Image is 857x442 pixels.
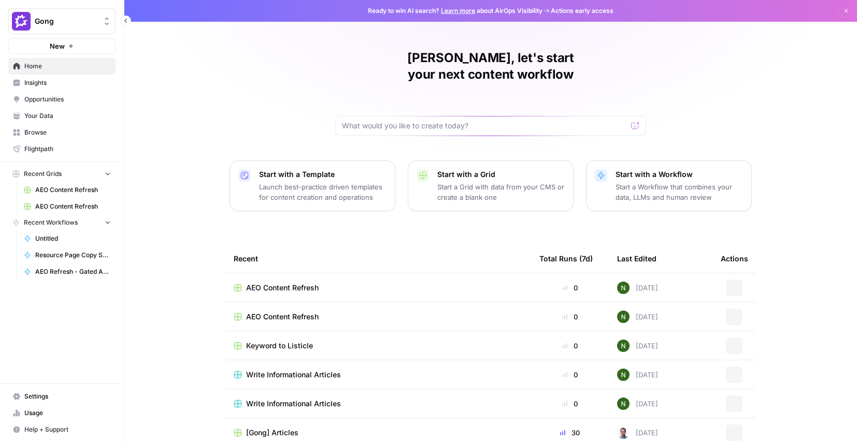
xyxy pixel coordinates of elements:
[408,160,574,211] button: Start with a GridStart a Grid with data from your CMS or create a blank one
[8,388,116,405] a: Settings
[8,91,116,108] a: Opportunities
[617,282,630,294] img: g4o9tbhziz0738ibrok3k9f5ina6
[24,169,62,179] span: Recent Grids
[24,425,111,434] span: Help + Support
[50,41,65,51] span: New
[617,311,630,323] img: g4o9tbhziz0738ibrok3k9f5ina6
[234,283,523,293] a: AEO Content Refresh
[24,144,111,154] span: Flightpath
[617,244,656,273] div: Last Edited
[8,75,116,91] a: Insights
[19,247,116,263] a: Resource Page Copy Scrape
[368,6,542,16] span: Ready to win AI search? about AirOps Visibility
[8,405,116,421] a: Usage
[24,95,111,104] span: Opportunities
[539,341,601,351] div: 0
[617,369,658,381] div: [DATE]
[617,397,630,410] img: g4o9tbhziz0738ibrok3k9f5ina6
[8,215,116,230] button: Recent Workflows
[246,428,298,438] span: [Gong] Articles
[234,399,523,409] a: Write Informational Articles
[616,182,743,202] p: Start a Workflow that combines your data, LLMs and human review
[539,399,601,409] div: 0
[617,282,658,294] div: [DATE]
[551,6,613,16] span: Actions early access
[539,283,601,293] div: 0
[8,166,116,182] button: Recent Grids
[437,182,565,202] p: Start a Grid with data from your CMS or create a blank one
[8,108,116,124] a: Your Data
[617,340,630,352] img: g4o9tbhziz0738ibrok3k9f5ina6
[234,341,523,351] a: Keyword to Listicle
[617,397,658,410] div: [DATE]
[19,198,116,215] a: AEO Content Refresh
[539,370,601,380] div: 0
[617,426,630,439] img: bf076u973kud3p63l3g8gndu11n6
[35,185,111,195] span: AEO Content Refresh
[24,128,111,137] span: Browse
[246,341,313,351] span: Keyword to Listicle
[230,160,395,211] button: Start with a TemplateLaunch best-practice driven templates for content creation and operations
[19,182,116,198] a: AEO Content Refresh
[19,263,116,280] a: AEO Refresh - Gated Asset LPs
[335,50,646,83] h1: [PERSON_NAME], let's start your next content workflow
[617,369,630,381] img: g4o9tbhziz0738ibrok3k9f5ina6
[12,12,31,31] img: Gong Logo
[342,121,627,131] input: What would you like to create today?
[24,392,111,401] span: Settings
[539,244,593,273] div: Total Runs (7d)
[35,202,111,211] span: AEO Content Refresh
[234,312,523,322] a: AEO Content Refresh
[8,141,116,157] a: Flightpath
[24,218,78,227] span: Recent Workflows
[616,169,743,180] p: Start with a Workflow
[721,244,748,273] div: Actions
[234,244,523,273] div: Recent
[24,408,111,418] span: Usage
[617,426,658,439] div: [DATE]
[586,160,752,211] button: Start with a WorkflowStart a Workflow that combines your data, LLMs and human review
[24,62,111,71] span: Home
[35,16,97,26] span: Gong
[617,311,658,323] div: [DATE]
[8,38,116,54] button: New
[617,340,658,352] div: [DATE]
[246,399,341,409] span: Write Informational Articles
[234,370,523,380] a: Write Informational Articles
[259,182,387,202] p: Launch best-practice driven templates for content creation and operations
[8,421,116,438] button: Help + Support
[437,169,565,180] p: Start with a Grid
[24,111,111,121] span: Your Data
[8,124,116,141] a: Browse
[539,312,601,322] div: 0
[8,58,116,75] a: Home
[35,251,111,260] span: Resource Page Copy Scrape
[246,283,319,293] span: AEO Content Refresh
[246,312,319,322] span: AEO Content Refresh
[19,230,116,247] a: Untitled
[539,428,601,438] div: 30
[24,78,111,87] span: Insights
[441,7,475,14] a: Learn more
[234,428,523,438] a: [Gong] Articles
[35,234,111,243] span: Untitled
[8,8,116,34] button: Workspace: Gong
[35,267,111,276] span: AEO Refresh - Gated Asset LPs
[246,370,341,380] span: Write Informational Articles
[259,169,387,180] p: Start with a Template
